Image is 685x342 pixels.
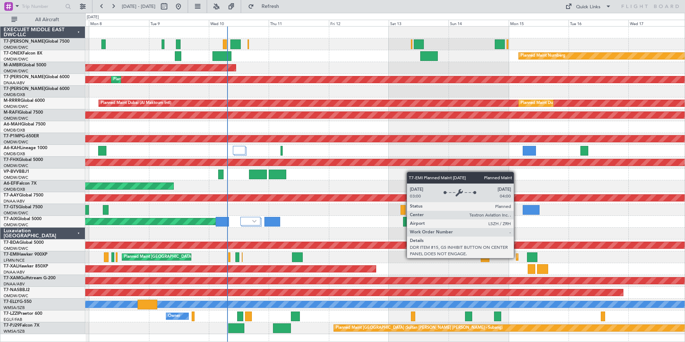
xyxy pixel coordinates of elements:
[19,17,76,22] span: All Aircraft
[4,68,28,74] a: OMDW/DWC
[509,20,569,26] div: Mon 15
[4,276,20,280] span: T7-XAM
[4,51,42,56] a: T7-ONEXFalcon 8X
[4,63,22,67] span: M-AMBR
[4,75,45,79] span: T7-[PERSON_NAME]
[329,20,389,26] div: Fri 12
[4,128,25,133] a: OMDB/DXB
[521,98,591,109] div: Planned Maint Dubai (Al Maktoum Intl)
[4,134,39,138] a: T7-P1MPG-650ER
[149,20,209,26] div: Tue 9
[389,20,449,26] div: Sat 13
[269,20,329,26] div: Thu 11
[4,151,25,157] a: OMDB/DXB
[4,87,70,91] a: T7-[PERSON_NAME]Global 6000
[245,1,288,12] button: Refresh
[4,63,46,67] a: M-AMBRGlobal 5000
[4,323,39,328] a: T7-PJ29Falcon 7X
[89,20,149,26] div: Mon 8
[4,39,70,44] a: T7-[PERSON_NAME]Global 7500
[252,220,257,223] img: arrow-gray.svg
[4,217,42,221] a: T7-AIXGlobal 5000
[4,99,45,103] a: M-RRRRGlobal 6000
[449,20,508,26] div: Sun 14
[4,305,25,310] a: WMSA/SZB
[4,146,47,150] a: A6-KAHLineage 1000
[122,3,155,10] span: [DATE] - [DATE]
[4,75,70,79] a: T7-[PERSON_NAME]Global 6000
[4,116,28,121] a: OMDW/DWC
[4,163,28,168] a: OMDW/DWC
[4,241,44,245] a: T7-BDAGlobal 5000
[4,122,21,127] span: A6-MAH
[4,241,19,245] span: T7-BDA
[22,1,63,12] input: Trip Number
[4,205,43,209] a: T7-GTSGlobal 7500
[4,264,18,269] span: T7-XAL
[4,158,43,162] a: T7-FHXGlobal 5000
[4,187,25,192] a: OMDB/DXB
[4,104,28,109] a: OMDW/DWC
[4,252,18,257] span: T7-EMI
[4,210,28,216] a: OMDW/DWC
[101,98,171,109] div: Planned Maint Dubai (Al Maktoum Intl)
[4,300,32,304] a: T7-ELLYG-550
[4,293,28,299] a: OMDW/DWC
[4,80,25,86] a: DNAA/ABV
[4,170,29,174] a: VP-BVVBBJ1
[4,45,28,50] a: OMDW/DWC
[4,122,45,127] a: A6-MAHGlobal 7500
[4,199,25,204] a: DNAA/ABV
[4,246,28,251] a: OMDW/DWC
[4,281,25,287] a: DNAA/ABV
[4,175,28,180] a: OMDW/DWC
[4,300,19,304] span: T7-ELLY
[4,312,42,316] a: T7-LZZIPraetor 600
[4,323,20,328] span: T7-PJ29
[255,4,286,9] span: Refresh
[336,323,503,333] div: Planned Maint [GEOGRAPHIC_DATA] (Sultan [PERSON_NAME] [PERSON_NAME] - Subang)
[4,288,30,292] a: T7-NASBBJ2
[562,1,615,12] button: Quick Links
[4,158,19,162] span: T7-FHX
[518,252,586,262] div: Planned Maint [GEOGRAPHIC_DATA]
[4,222,28,228] a: OMDW/DWC
[4,264,48,269] a: T7-XALHawker 850XP
[4,270,25,275] a: DNAA/ABV
[4,181,37,186] a: A6-EFIFalcon 7X
[4,329,25,334] a: WMSA/SZB
[113,74,184,85] div: Planned Maint Dubai (Al Maktoum Intl)
[209,20,269,26] div: Wed 10
[124,252,192,262] div: Planned Maint [GEOGRAPHIC_DATA]
[4,51,23,56] span: T7-ONEX
[4,258,25,263] a: LFMN/NCE
[4,110,19,115] span: M-RAFI
[168,311,180,322] div: Owner
[4,252,47,257] a: T7-EMIHawker 900XP
[4,205,18,209] span: T7-GTS
[8,14,78,25] button: All Aircraft
[4,110,43,115] a: M-RAFIGlobal 7500
[4,57,28,62] a: OMDW/DWC
[4,134,21,138] span: T7-P1MP
[4,317,22,322] a: EGLF/FAB
[4,217,17,221] span: T7-AIX
[569,20,628,26] div: Tue 16
[576,4,600,11] div: Quick Links
[4,193,19,198] span: T7-AAY
[521,51,565,61] div: Planned Maint Nurnberg
[4,99,20,103] span: M-RRRR
[4,39,45,44] span: T7-[PERSON_NAME]
[4,92,25,98] a: OMDB/DXB
[4,288,19,292] span: T7-NAS
[4,193,43,198] a: T7-AAYGlobal 7500
[4,312,18,316] span: T7-LZZI
[87,14,99,20] div: [DATE]
[4,181,17,186] span: A6-EFI
[4,170,19,174] span: VP-BVV
[4,139,28,145] a: OMDW/DWC
[4,87,45,91] span: T7-[PERSON_NAME]
[4,276,56,280] a: T7-XAMGulfstream G-200
[4,146,20,150] span: A6-KAH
